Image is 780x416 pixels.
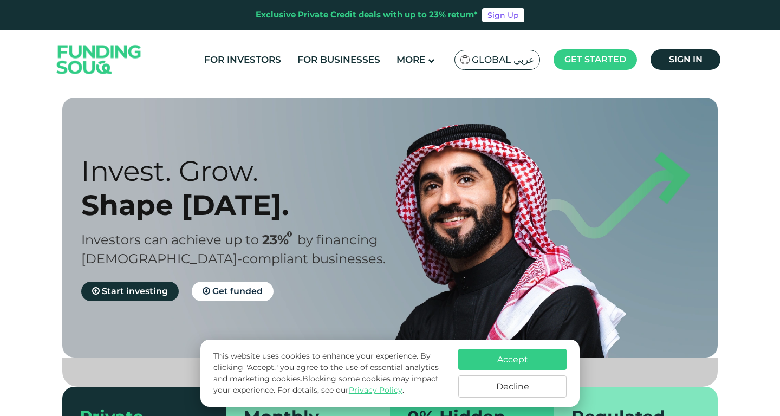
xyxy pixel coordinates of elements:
a: For Businesses [295,51,383,69]
a: Start investing [81,282,179,301]
span: For details, see our . [277,385,404,395]
span: 23% [262,232,297,248]
div: Exclusive Private Credit deals with up to 23% return* [256,9,478,21]
span: Get funded [212,286,263,296]
a: For Investors [201,51,284,69]
span: Investors can achieve up to [81,232,259,248]
a: Privacy Policy [349,385,402,395]
img: Logo [46,32,152,87]
span: More [396,54,425,65]
img: SA Flag [460,55,470,64]
div: Invest. Grow. [81,154,409,188]
a: Get funded [192,282,274,301]
span: Sign in [669,54,703,64]
span: Get started [564,54,626,64]
button: Accept [458,349,567,370]
button: Decline [458,375,567,398]
span: Global عربي [472,54,534,66]
a: Sign Up [482,8,524,22]
p: This website uses cookies to enhance your experience. By clicking "Accept," you agree to the use ... [213,350,447,396]
span: Start investing [102,286,168,296]
i: 23% IRR (expected) ~ 15% Net yield (expected) [287,231,292,237]
span: Blocking some cookies may impact your experience. [213,374,439,395]
div: Shape [DATE]. [81,188,409,222]
a: Sign in [651,49,720,70]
